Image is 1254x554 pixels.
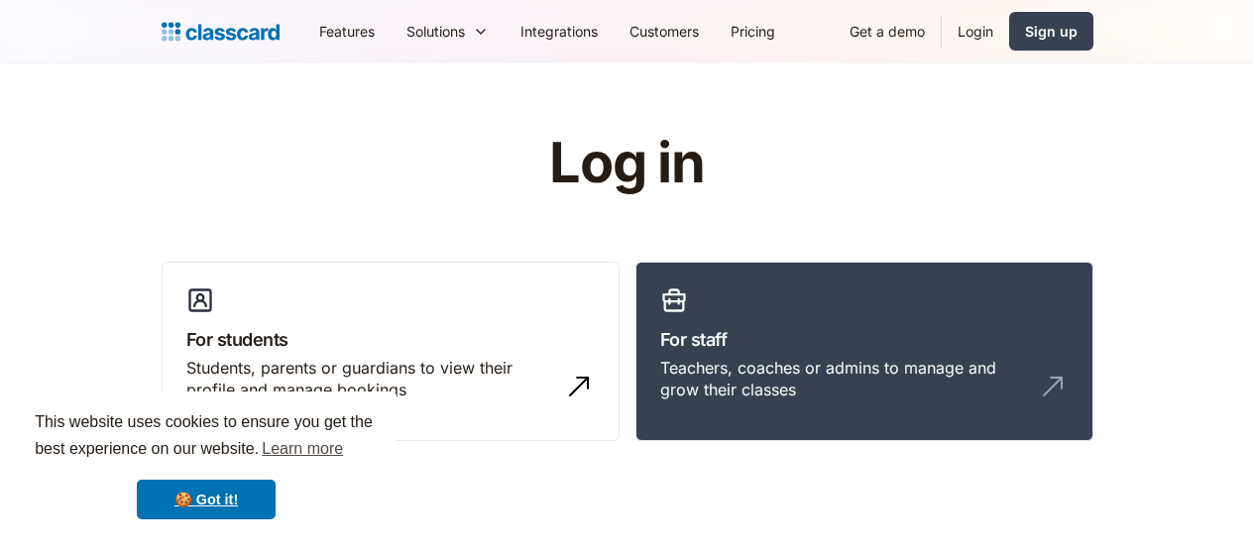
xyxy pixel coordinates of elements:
[635,262,1093,442] a: For staffTeachers, coaches or admins to manage and grow their classes
[715,9,791,54] a: Pricing
[614,9,715,54] a: Customers
[162,262,620,442] a: For studentsStudents, parents or guardians to view their profile and manage bookings
[137,480,276,519] a: dismiss cookie message
[186,326,595,353] h3: For students
[406,21,465,42] div: Solutions
[1025,21,1078,42] div: Sign up
[303,9,391,54] a: Features
[16,391,397,538] div: cookieconsent
[312,133,942,194] h1: Log in
[186,357,555,401] div: Students, parents or guardians to view their profile and manage bookings
[259,434,346,464] a: learn more about cookies
[660,357,1029,401] div: Teachers, coaches or admins to manage and grow their classes
[35,410,378,464] span: This website uses cookies to ensure you get the best experience on our website.
[391,9,505,54] div: Solutions
[942,9,1009,54] a: Login
[505,9,614,54] a: Integrations
[1009,12,1093,51] a: Sign up
[162,18,280,46] a: Logo
[834,9,941,54] a: Get a demo
[660,326,1069,353] h3: For staff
